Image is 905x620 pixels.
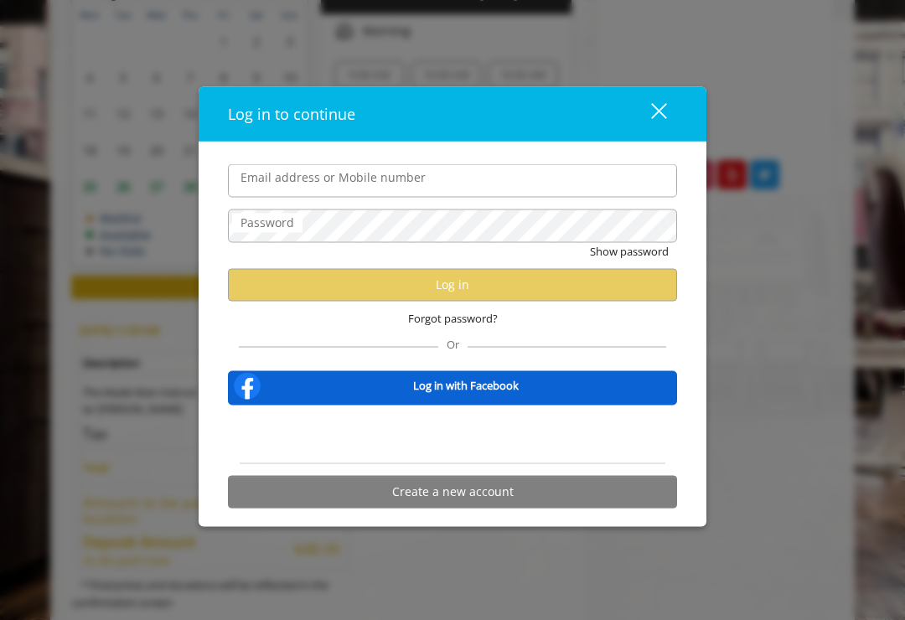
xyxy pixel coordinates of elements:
b: Log in with Facebook [413,377,519,395]
iframe: Sign in with Google Button [367,416,538,452]
span: Or [438,336,468,351]
div: close dialog [632,101,665,127]
label: Email address or Mobile number [232,168,434,187]
span: Forgot password? [408,310,498,328]
button: Log in [228,268,677,301]
button: Show password [590,243,669,261]
button: Create a new account [228,475,677,508]
img: facebook-logo [230,369,264,402]
span: Log in to continue [228,104,355,124]
div: Sign in with Google. Opens in new tab [375,416,530,452]
button: close dialog [620,97,677,132]
input: Password [228,209,677,243]
label: Password [232,214,303,232]
input: Email address or Mobile number [228,164,677,198]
